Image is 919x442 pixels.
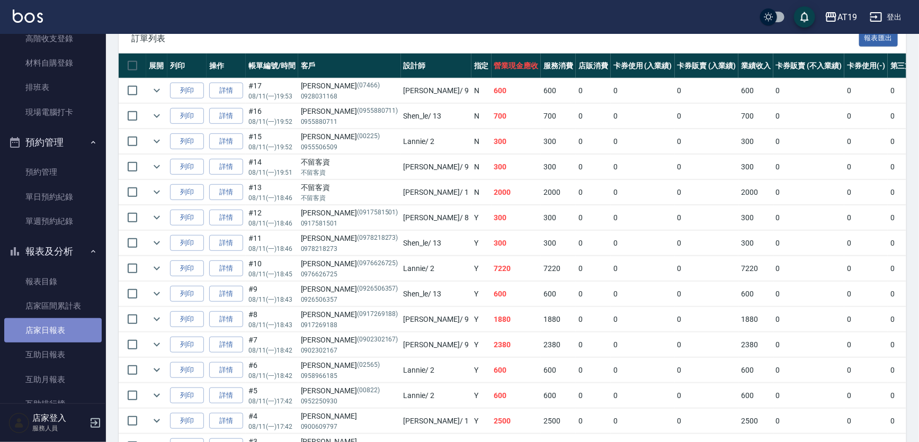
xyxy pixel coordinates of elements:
[773,307,844,332] td: 0
[773,282,844,306] td: 0
[773,129,844,154] td: 0
[773,256,844,281] td: 0
[844,282,888,306] td: 0
[207,53,246,78] th: 操作
[773,104,844,129] td: 0
[738,205,773,230] td: 300
[149,362,165,378] button: expand row
[738,129,773,154] td: 300
[844,78,888,103] td: 0
[820,6,861,28] button: AT19
[675,78,739,103] td: 0
[576,104,611,129] td: 0
[541,78,576,103] td: 600
[541,205,576,230] td: 300
[844,256,888,281] td: 0
[4,318,102,342] a: 店家日報表
[844,155,888,179] td: 0
[844,104,888,129] td: 0
[492,409,541,434] td: 2500
[611,409,675,434] td: 0
[357,233,398,244] p: (0978218273)
[576,155,611,179] td: 0
[675,409,739,434] td: 0
[492,383,541,408] td: 600
[301,284,398,295] div: [PERSON_NAME]
[541,358,576,383] td: 600
[541,307,576,332] td: 1880
[541,53,576,78] th: 服務消費
[149,387,165,403] button: expand row
[738,180,773,205] td: 2000
[844,180,888,205] td: 0
[357,309,398,320] p: (0917269188)
[209,184,243,201] a: 詳情
[170,260,204,277] button: 列印
[170,210,204,226] button: 列印
[773,205,844,230] td: 0
[773,409,844,434] td: 0
[149,311,165,327] button: expand row
[246,78,298,103] td: #17
[149,337,165,353] button: expand row
[170,337,204,353] button: 列印
[170,286,204,302] button: 列印
[4,367,102,392] a: 互助月報表
[611,180,675,205] td: 0
[301,244,398,254] p: 0978218273
[246,307,298,332] td: #8
[301,385,398,396] div: [PERSON_NAME]
[844,53,888,78] th: 卡券使用(-)
[471,53,492,78] th: 指定
[149,159,165,175] button: expand row
[675,307,739,332] td: 0
[8,412,30,434] img: Person
[492,358,541,383] td: 600
[471,205,492,230] td: Y
[301,396,398,406] p: 0952250930
[246,231,298,256] td: #11
[209,311,243,328] a: 詳情
[492,205,541,230] td: 300
[541,383,576,408] td: 600
[541,282,576,306] td: 600
[301,335,398,346] div: [PERSON_NAME]
[301,309,398,320] div: [PERSON_NAME]
[301,117,398,127] p: 0955880711
[246,383,298,408] td: #5
[859,30,898,47] button: 報表匯出
[32,413,86,423] h5: 店家登入
[301,346,398,355] p: 0902302167
[246,409,298,434] td: #4
[131,33,859,44] span: 訂單列表
[357,335,398,346] p: (0902302167)
[301,295,398,304] p: 0926506357
[576,231,611,256] td: 0
[576,383,611,408] td: 0
[611,282,675,306] td: 0
[401,155,471,179] td: [PERSON_NAME] / 9
[149,413,165,429] button: expand row
[471,307,492,332] td: Y
[248,168,296,177] p: 08/11 (一) 19:51
[357,131,380,142] p: (00225)
[170,133,204,150] button: 列印
[298,53,401,78] th: 客戶
[611,205,675,230] td: 0
[170,387,204,404] button: 列印
[773,383,844,408] td: 0
[4,238,102,265] button: 報表及分析
[149,184,165,200] button: expand row
[209,387,243,404] a: 詳情
[4,51,102,75] a: 材料自購登錄
[246,129,298,154] td: #15
[209,133,243,150] a: 詳情
[492,307,541,332] td: 1880
[301,92,398,101] p: 0928031168
[209,413,243,429] a: 詳情
[866,7,906,27] button: 登出
[149,260,165,276] button: expand row
[492,256,541,281] td: 7220
[246,104,298,129] td: #16
[576,205,611,230] td: 0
